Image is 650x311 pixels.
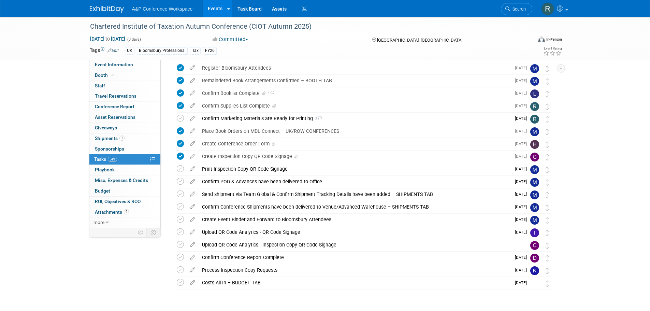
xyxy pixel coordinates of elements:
i: Move task [546,103,549,110]
a: edit [187,90,199,96]
span: 54% [108,157,117,162]
a: edit [187,216,199,223]
a: Travel Reservations [89,91,160,101]
a: edit [187,280,199,286]
span: [DATE] [515,78,530,83]
i: Move task [546,116,549,123]
a: Sponsorships [89,144,160,154]
img: Rebecca Callow [530,115,539,124]
div: Tax [190,47,201,54]
i: Move task [546,141,549,148]
a: Event Information [89,60,160,70]
span: [DATE] [515,268,530,272]
a: ROI, Objectives & ROO [89,197,160,207]
img: Kate Hunneyball [530,266,539,275]
span: to [104,36,111,42]
i: Move task [546,242,549,249]
a: Edit [107,48,119,53]
div: Event Rating [543,47,562,50]
td: Personalize Event Tab Strip [135,228,147,237]
img: Rebecca Callow [541,2,554,15]
img: Matt Hambridge [530,127,539,136]
button: Committed [210,36,251,43]
span: [DATE] [DATE] [90,36,126,42]
span: [DATE] [515,192,530,197]
div: Bloomsbury Professional [137,47,188,54]
a: edit [187,141,199,147]
span: Travel Reservations [95,93,136,99]
span: Sponsorships [95,146,124,152]
div: Confirm Conference Report Complete [199,252,511,263]
div: Place Book Orders on MDL Connect – UK/ROW CONFERENCES [199,125,511,137]
div: Remaindered Book Arrangements Confirmed – BOOTH TAB [199,75,511,86]
span: [DATE] [515,179,530,184]
i: Move task [546,179,549,186]
a: edit [187,179,199,185]
i: Move task [546,154,549,160]
div: Costs All In – BUDGET TAB [199,277,511,288]
img: Anne Weston [530,279,539,288]
span: [DATE] [515,91,530,96]
span: Misc. Expenses & Credits [95,178,148,183]
span: Booth [95,72,116,78]
span: A&P Conference Workspace [132,6,193,12]
img: Ira Sumarno [530,228,539,237]
span: Playbook [95,167,115,172]
span: [DATE] [515,116,530,121]
a: edit [187,115,199,122]
a: edit [187,191,199,197]
i: Move task [546,91,549,97]
span: [DATE] [515,217,530,222]
span: [DATE] [515,129,530,133]
div: Confirm POD & Advances have been delivered to Office [199,176,511,187]
div: In-Person [546,37,562,42]
a: Conference Report [89,102,160,112]
td: Toggle Event Tabs [146,228,160,237]
img: Matt Hambridge [530,190,539,199]
span: Budget [95,188,110,194]
a: edit [187,77,199,84]
div: Send shipment via Team Global & Confirm Shipment Tracking Details have been added – SHIPMENTS TAB [199,188,511,200]
a: edit [187,229,199,235]
span: 3 [313,117,322,121]
div: UK [125,47,134,54]
span: 1 [119,136,125,141]
a: Giveaways [89,123,160,133]
i: Move task [546,167,549,173]
a: edit [187,103,199,109]
span: 9 [124,209,129,214]
img: Christine Ritchlin [530,153,539,161]
a: Search [501,3,532,15]
span: Giveaways [95,125,117,130]
div: Chartered Institute of Taxation Autumn Conference (CIOT Autumn 2025) [88,20,522,33]
a: Budget [89,186,160,196]
span: [DATE] [515,154,530,159]
a: Staff [89,81,160,91]
span: [GEOGRAPHIC_DATA], [GEOGRAPHIC_DATA] [377,38,462,43]
i: Move task [546,192,549,198]
img: Matt Hambridge [530,203,539,212]
a: edit [187,204,199,210]
i: Move task [546,280,549,287]
span: Search [510,6,526,12]
div: Upload QR Code Analytics - QR Code Signage [199,226,511,238]
i: Move task [546,66,549,72]
span: [DATE] [515,66,530,70]
img: Matt Hambridge [530,178,539,187]
span: Shipments [95,136,125,141]
img: Hannah Siegel [530,140,539,149]
div: Confirm Marketing Materials are Ready for Printing [199,113,511,124]
span: [DATE] [515,167,530,171]
img: Rebecca Callow [530,102,539,111]
a: edit [187,254,199,260]
span: Tasks [94,156,117,162]
i: Move task [546,78,549,85]
div: Confirm Booklist Complete [199,87,511,99]
i: Move task [546,255,549,261]
div: Confirm Conference Shipments have been delivered to Venue/Advanced Warehouse – SHIPMENTS TAB [199,201,511,213]
i: Move task [546,217,549,224]
div: Create Inspection Copy QR Code Signage [199,151,511,162]
span: [DATE] [515,255,530,260]
span: [DATE] [515,280,530,285]
span: Asset Reservations [95,114,135,120]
